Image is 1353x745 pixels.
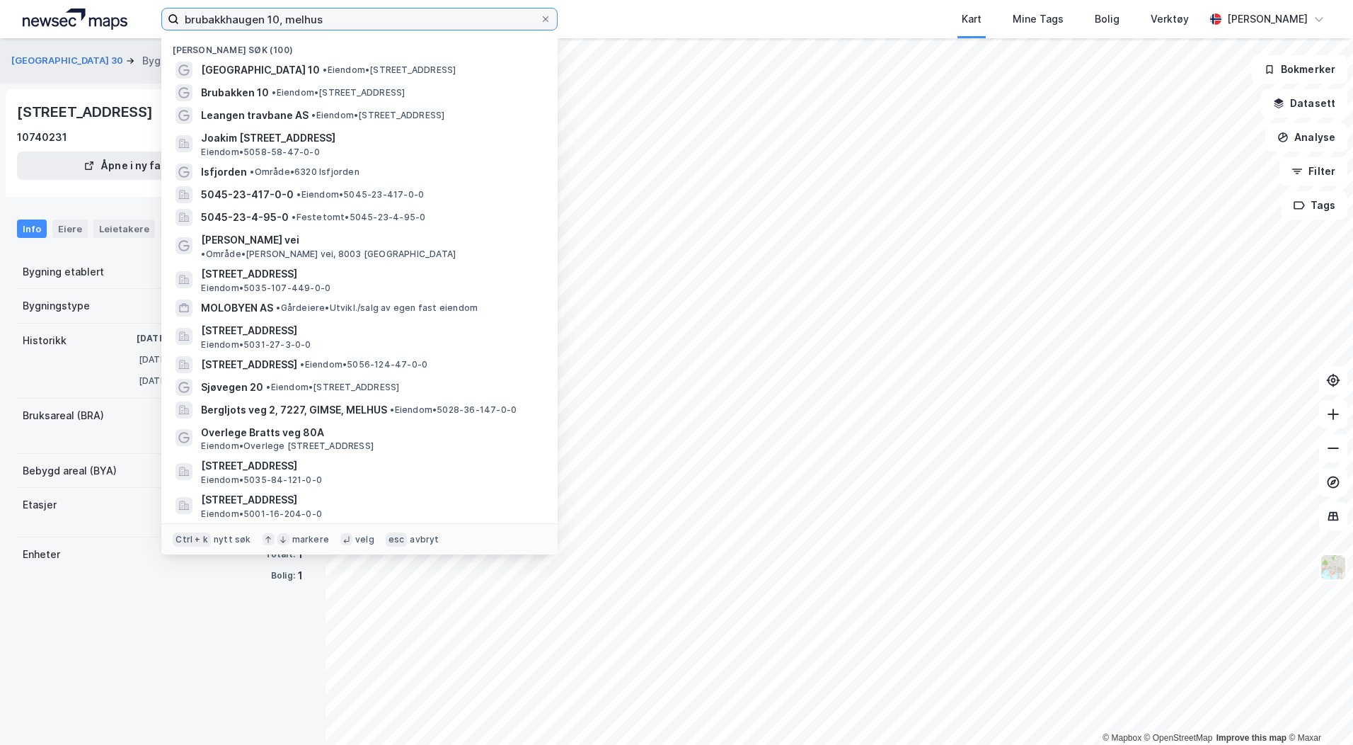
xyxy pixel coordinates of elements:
[386,532,408,546] div: esc
[271,570,295,581] div: Bolig:
[276,302,478,314] span: Gårdeiere • Utvikl./salg av egen fast eiendom
[161,33,558,59] div: [PERSON_NAME] søk (100)
[201,457,541,474] span: [STREET_ADDRESS]
[1151,11,1189,28] div: Verktøy
[201,379,263,396] span: Sjøvegen 20
[1320,554,1347,581] img: Z
[250,166,254,177] span: •
[1095,11,1119,28] div: Bolig
[201,266,541,283] span: [STREET_ADDRESS]
[201,322,541,339] span: [STREET_ADDRESS]
[11,54,126,68] button: [GEOGRAPHIC_DATA] 30
[298,567,303,584] div: 1
[1279,157,1347,186] button: Filter
[17,129,67,146] div: 10740231
[201,474,322,486] span: Eiendom • 5035-84-121-0-0
[1102,733,1141,743] a: Mapbox
[1282,677,1353,745] div: Kontrollprogram for chat
[266,382,270,392] span: •
[1261,89,1347,118] button: Datasett
[173,532,211,546] div: Ctrl + k
[962,11,981,28] div: Kart
[112,375,168,387] div: [DATE]
[23,546,60,563] div: Enheter
[201,164,247,181] span: Isfjorden
[272,87,405,98] span: Eiendom • [STREET_ADDRESS]
[311,110,316,120] span: •
[23,462,117,479] div: Bebygd areal (BYA)
[112,332,168,345] div: [DATE]
[23,332,67,349] div: Historikk
[142,52,181,69] div: Bygning
[179,8,540,30] input: Søk på adresse, matrikkel, gårdeiere, leietakere eller personer
[1144,733,1213,743] a: OpenStreetMap
[1265,123,1347,152] button: Analyse
[23,407,104,424] div: Bruksareal (BRA)
[250,166,359,178] span: Område • 6320 Isfjorden
[201,232,299,249] span: [PERSON_NAME] vei
[311,110,444,121] span: Eiendom • [STREET_ADDRESS]
[355,533,374,545] div: velg
[201,209,289,226] span: 5045-23-4-95-0
[300,359,304,370] span: •
[390,404,517,416] span: Eiendom • 5028-36-147-0-0
[201,440,374,452] span: Eiendom • Overlege [STREET_ADDRESS]
[23,496,57,513] div: Etasjer
[292,533,329,545] div: markere
[201,508,322,520] span: Eiendom • 5001-16-204-0-0
[323,64,456,76] span: Eiendom • [STREET_ADDRESS]
[112,353,168,366] div: [DATE]
[201,283,330,294] span: Eiendom • 5035-107-449-0-0
[201,84,269,101] span: Brubakken 10
[292,212,296,222] span: •
[1282,677,1353,745] iframe: Chat Widget
[201,62,320,79] span: [GEOGRAPHIC_DATA] 10
[201,356,297,373] span: [STREET_ADDRESS]
[1013,11,1064,28] div: Mine Tags
[23,297,90,314] div: Bygningstype
[201,107,309,124] span: Leangen travbane AS
[296,189,424,200] span: Eiendom • 5045-23-417-0-0
[300,359,427,370] span: Eiendom • 5056-124-47-0-0
[323,64,327,75] span: •
[1216,733,1286,743] a: Improve this map
[201,147,319,158] span: Eiendom • 5058-58-47-0-0
[201,424,541,441] span: Overlege Bratts veg 80A
[292,212,425,223] span: Festetomt • 5045-23-4-95-0
[17,220,47,238] div: Info
[93,220,155,238] div: Leietakere
[1227,11,1308,28] div: [PERSON_NAME]
[410,533,439,545] div: avbryt
[52,220,88,238] div: Eiere
[201,186,294,203] span: 5045-23-417-0-0
[201,339,311,351] span: Eiendom • 5031-27-3-0-0
[23,263,104,280] div: Bygning etablert
[201,491,541,508] span: [STREET_ADDRESS]
[276,302,280,313] span: •
[272,87,276,98] span: •
[17,152,241,180] button: Åpne i ny fane
[201,249,205,259] span: •
[1252,55,1347,84] button: Bokmerker
[23,8,127,30] img: logo.a4113a55bc3d86da70a041830d287a7e.svg
[1282,191,1347,220] button: Tags
[17,101,156,123] div: [STREET_ADDRESS]
[214,533,251,545] div: nytt søk
[296,189,301,200] span: •
[201,249,456,260] span: Område • [PERSON_NAME] vei, 8003 [GEOGRAPHIC_DATA]
[390,404,394,415] span: •
[201,402,387,419] span: Bergljots veg 2, 7227, GIMSE, MELHUS
[201,300,273,317] span: MOLOBYEN AS
[201,130,541,147] span: Joakim [STREET_ADDRESS]
[266,382,399,393] span: Eiendom • [STREET_ADDRESS]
